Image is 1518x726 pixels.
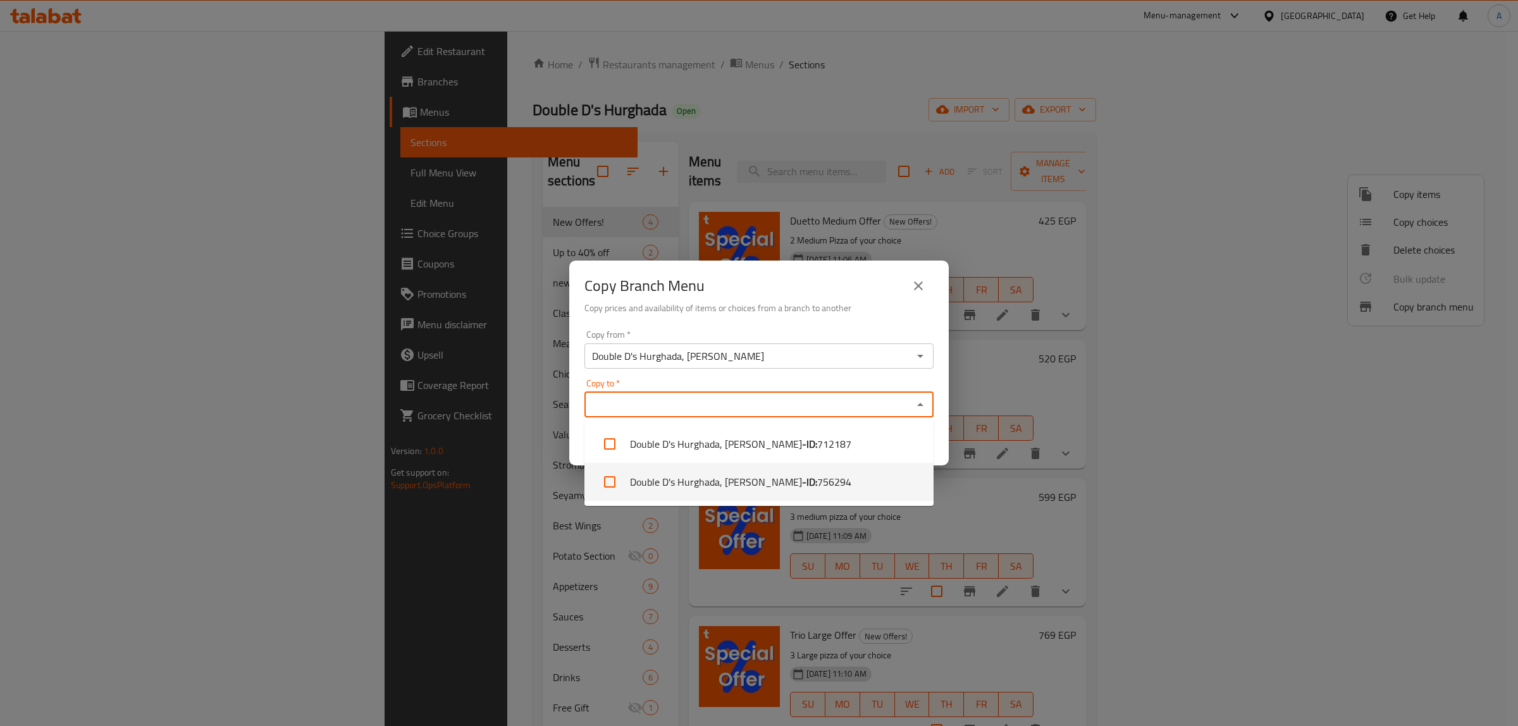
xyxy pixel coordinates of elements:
[802,474,817,489] b: - ID:
[817,436,851,452] span: 712187
[911,396,929,414] button: Close
[584,463,934,501] li: Double D's Hurghada, [PERSON_NAME]
[911,347,929,365] button: Open
[802,436,817,452] b: - ID:
[903,271,934,301] button: close
[817,474,851,489] span: 756294
[584,425,934,463] li: Double D's Hurghada, [PERSON_NAME]
[584,301,934,315] h6: Copy prices and availability of items or choices from a branch to another
[584,276,705,296] h2: Copy Branch Menu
